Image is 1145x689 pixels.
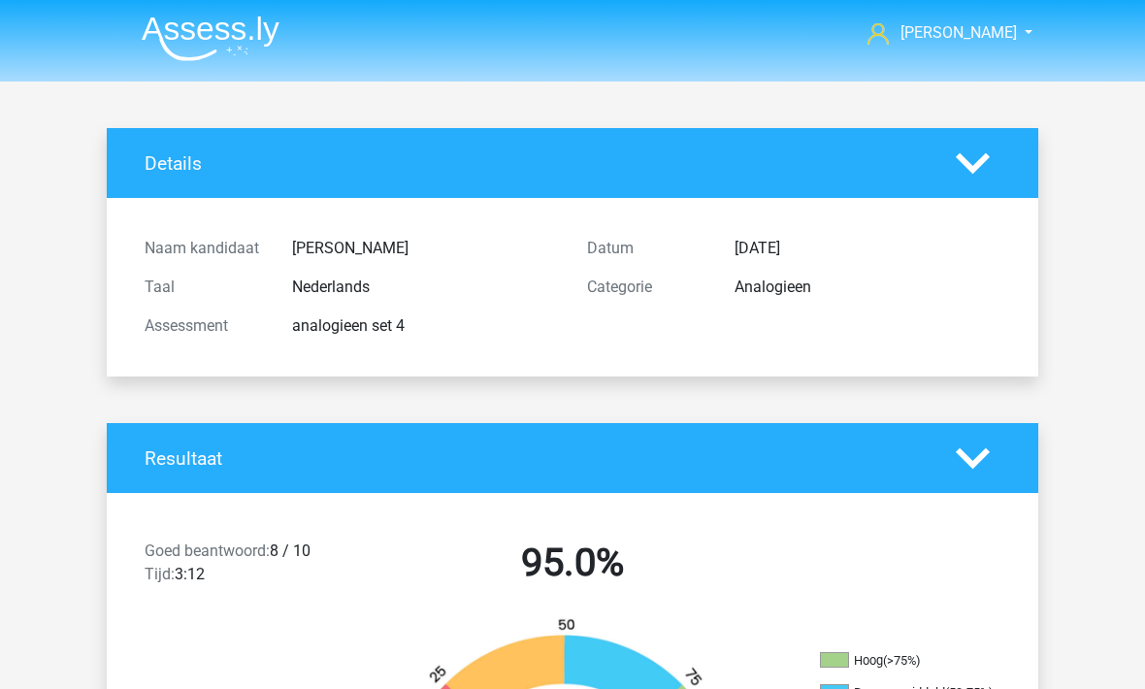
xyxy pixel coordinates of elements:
img: Assessly [142,16,279,61]
span: Goed beantwoord: [145,541,270,560]
div: 8 / 10 3:12 [130,540,351,594]
h4: Details [145,152,927,175]
span: Tijd: [145,565,175,583]
div: Taal [130,276,278,299]
div: Categorie [572,276,720,299]
div: Naam kandidaat [130,237,278,260]
div: Nederlands [278,276,572,299]
a: [PERSON_NAME] [860,21,1019,45]
div: Assessment [130,314,278,338]
div: (>75%) [883,653,920,668]
h4: Resultaat [145,447,927,470]
h2: 95.0% [366,540,779,586]
span: [PERSON_NAME] [900,23,1017,42]
div: Analogieen [720,276,1015,299]
li: Hoog [820,652,1014,670]
div: analogieen set 4 [278,314,572,338]
div: [DATE] [720,237,1015,260]
div: Datum [572,237,720,260]
div: [PERSON_NAME] [278,237,572,260]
